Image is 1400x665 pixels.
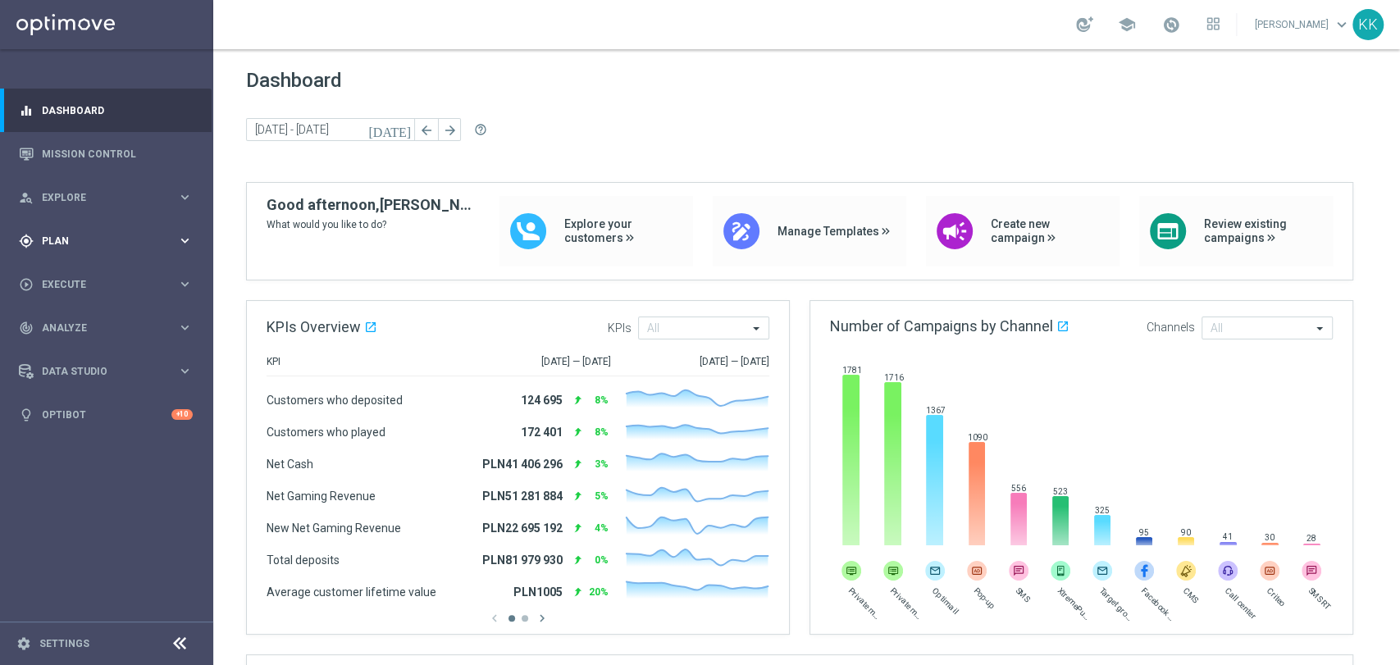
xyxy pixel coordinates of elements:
[1333,16,1351,34] span: keyboard_arrow_down
[19,89,193,132] div: Dashboard
[18,321,194,335] button: track_changes Analyze keyboard_arrow_right
[1352,9,1384,40] div: KK
[1118,16,1136,34] span: school
[19,393,193,436] div: Optibot
[19,408,34,422] i: lightbulb
[42,236,177,246] span: Plan
[171,409,193,420] div: +10
[42,193,177,203] span: Explore
[19,190,177,205] div: Explore
[18,235,194,248] button: gps_fixed Plan keyboard_arrow_right
[177,233,193,248] i: keyboard_arrow_right
[19,190,34,205] i: person_search
[177,363,193,379] i: keyboard_arrow_right
[19,321,34,335] i: track_changes
[1253,12,1352,37] a: [PERSON_NAME]keyboard_arrow_down
[42,280,177,289] span: Execute
[18,278,194,291] button: play_circle_outline Execute keyboard_arrow_right
[42,323,177,333] span: Analyze
[18,365,194,378] button: Data Studio keyboard_arrow_right
[19,321,177,335] div: Analyze
[177,276,193,292] i: keyboard_arrow_right
[19,234,177,248] div: Plan
[42,132,193,175] a: Mission Control
[19,277,177,292] div: Execute
[19,103,34,118] i: equalizer
[16,636,31,651] i: settings
[19,132,193,175] div: Mission Control
[18,408,194,421] button: lightbulb Optibot +10
[18,104,194,117] button: equalizer Dashboard
[19,234,34,248] i: gps_fixed
[177,320,193,335] i: keyboard_arrow_right
[18,148,194,161] button: Mission Control
[39,639,89,649] a: Settings
[177,189,193,205] i: keyboard_arrow_right
[18,191,194,204] button: person_search Explore keyboard_arrow_right
[42,89,193,132] a: Dashboard
[19,364,177,379] div: Data Studio
[19,277,34,292] i: play_circle_outline
[42,393,171,436] a: Optibot
[42,367,177,376] span: Data Studio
